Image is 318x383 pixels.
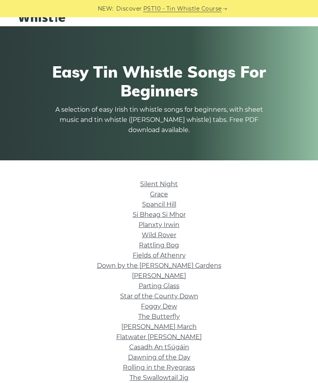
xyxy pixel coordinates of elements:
[120,292,198,300] a: Star of the County Down
[18,62,300,100] h1: Easy Tin Whistle Songs For Beginners
[132,272,186,280] a: [PERSON_NAME]
[97,262,221,269] a: Down by the [PERSON_NAME] Gardens
[142,231,176,239] a: Wild Rover
[142,201,176,208] a: Spancil Hill
[123,364,195,371] a: Rolling in the Ryegrass
[138,313,180,320] a: The Butterfly
[133,211,186,218] a: Si­ Bheag Si­ Mhor
[129,343,189,351] a: Casadh An tSúgáin
[143,4,222,13] a: PST10 - Tin Whistle Course
[140,180,178,188] a: Silent Night
[130,374,188,381] a: The Swallowtail Jig
[139,241,179,249] a: Rattling Bog
[128,354,190,361] a: Dawning of the Day
[116,4,142,13] span: Discover
[53,105,265,135] p: A selection of easy Irish tin whistle songs for beginners, with sheet music and tin whistle ([PER...
[98,4,114,13] span: NEW:
[150,191,168,198] a: Grace
[141,303,177,310] a: Foggy Dew
[139,282,179,290] a: Parting Glass
[116,333,202,341] a: Flatwater [PERSON_NAME]
[133,252,186,259] a: Fields of Athenry
[139,221,179,229] a: Planxty Irwin
[121,323,197,330] a: [PERSON_NAME] March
